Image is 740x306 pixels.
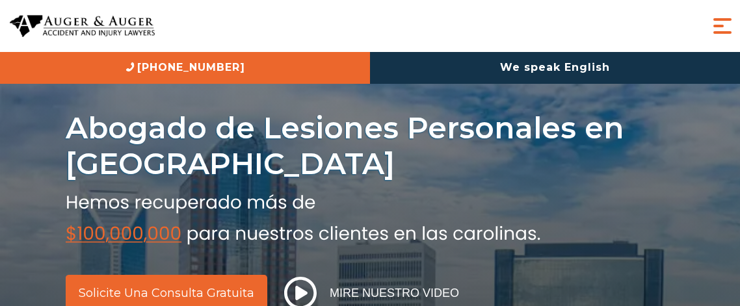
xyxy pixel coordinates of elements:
a: We speak English [370,52,740,84]
span: Solicite una consulta gratuita [79,287,254,299]
img: subtexto [66,188,540,245]
h1: Abogado de Lesiones Personales en [GEOGRAPHIC_DATA] [66,110,674,181]
button: Menu [709,13,735,39]
img: Auger & Auger Accident and Injury Lawyers Logo [10,15,155,37]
